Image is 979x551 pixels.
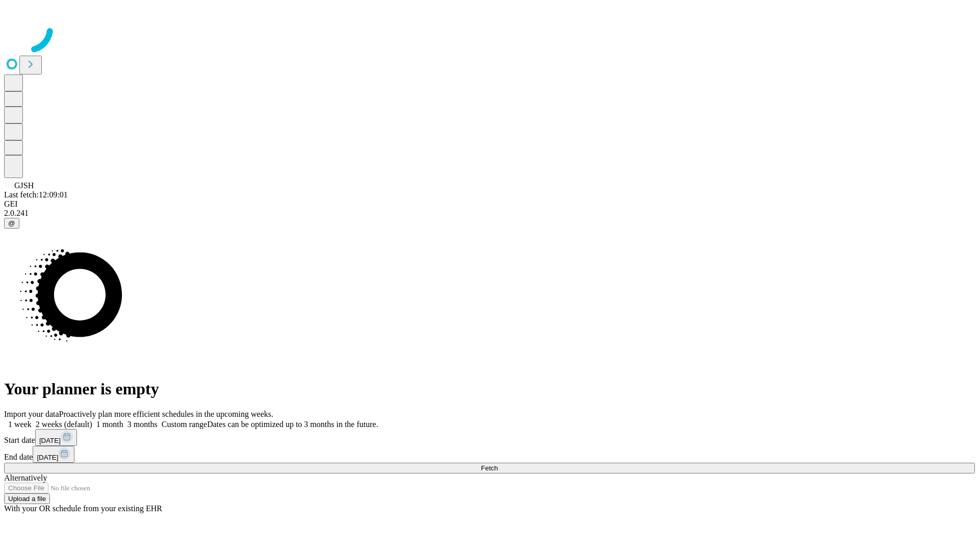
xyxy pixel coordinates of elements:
[4,199,975,209] div: GEI
[481,464,498,472] span: Fetch
[59,410,273,418] span: Proactively plan more efficient schedules in the upcoming weeks.
[4,504,162,513] span: With your OR schedule from your existing EHR
[39,437,61,444] span: [DATE]
[207,420,378,429] span: Dates can be optimized up to 3 months in the future.
[8,420,32,429] span: 1 week
[35,429,77,446] button: [DATE]
[127,420,158,429] span: 3 months
[33,446,74,463] button: [DATE]
[4,446,975,463] div: End date
[4,473,47,482] span: Alternatively
[4,218,19,229] button: @
[14,181,34,190] span: GJSH
[4,429,975,446] div: Start date
[4,380,975,398] h1: Your planner is empty
[36,420,92,429] span: 2 weeks (default)
[96,420,123,429] span: 1 month
[4,493,50,504] button: Upload a file
[4,209,975,218] div: 2.0.241
[4,463,975,473] button: Fetch
[4,190,68,199] span: Last fetch: 12:09:01
[4,410,59,418] span: Import your data
[37,454,58,461] span: [DATE]
[8,219,15,227] span: @
[162,420,207,429] span: Custom range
